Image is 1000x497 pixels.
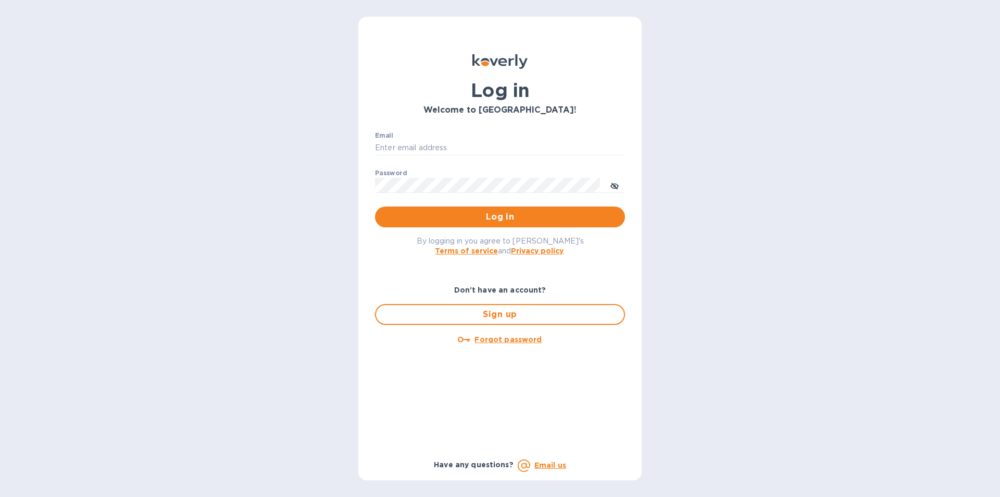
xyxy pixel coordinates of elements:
[454,286,546,294] b: Don't have an account?
[375,132,393,139] label: Email
[534,461,566,469] a: Email us
[472,54,528,69] img: Koverly
[384,308,616,321] span: Sign up
[417,237,584,255] span: By logging in you agree to [PERSON_NAME]'s and .
[383,211,617,223] span: Log in
[375,304,625,325] button: Sign up
[511,247,564,255] a: Privacy policy
[604,175,625,196] button: toggle password visibility
[375,105,625,115] h3: Welcome to [GEOGRAPHIC_DATA]!
[375,140,625,156] input: Enter email address
[375,207,625,227] button: Log in
[434,460,514,469] b: Have any questions?
[474,335,542,344] u: Forgot password
[375,79,625,101] h1: Log in
[375,170,407,176] label: Password
[435,247,498,255] a: Terms of service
